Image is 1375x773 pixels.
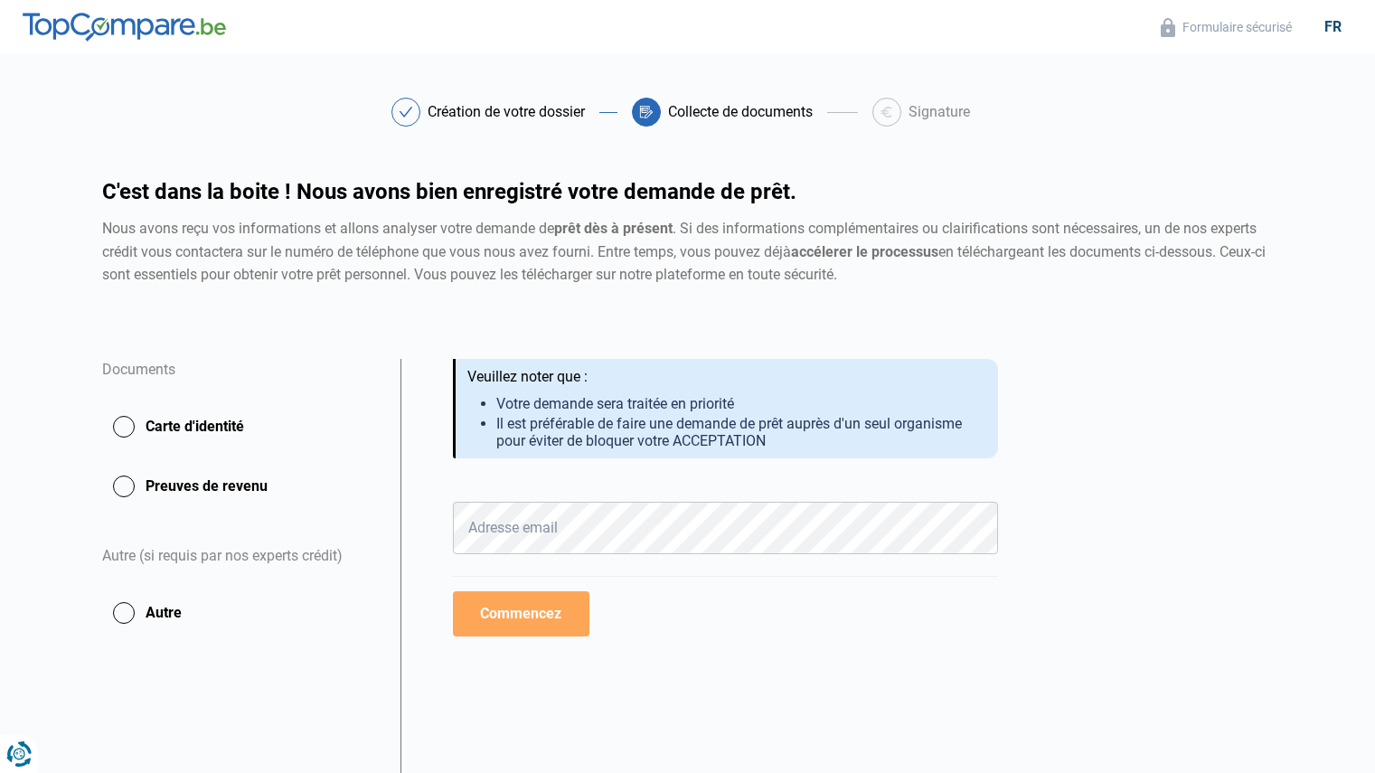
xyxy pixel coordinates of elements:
[102,523,379,590] div: Autre (si requis par nos experts crédit)
[23,13,226,42] img: TopCompare.be
[102,181,1274,203] h1: C'est dans la boite ! Nous avons bien enregistré votre demande de prêt.
[102,404,379,449] button: Carte d'identité
[668,105,813,119] div: Collecte de documents
[102,464,379,509] button: Preuves de revenu
[1155,17,1297,38] button: Formulaire sécurisé
[428,105,585,119] div: Création de votre dossier
[496,415,984,449] li: Il est préférable de faire une demande de prêt auprès d'un seul organisme pour éviter de bloquer ...
[102,590,379,636] button: Autre
[102,359,379,404] div: Documents
[1314,18,1352,35] div: fr
[554,220,673,237] strong: prêt dès à présent
[467,368,984,386] div: Veuillez noter que :
[102,217,1274,287] div: Nous avons reçu vos informations et allons analyser votre demande de . Si des informations complé...
[453,591,589,636] button: Commencez
[909,105,970,119] div: Signature
[791,243,938,260] strong: accélerer le processus
[496,395,984,412] li: Votre demande sera traitée en priorité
